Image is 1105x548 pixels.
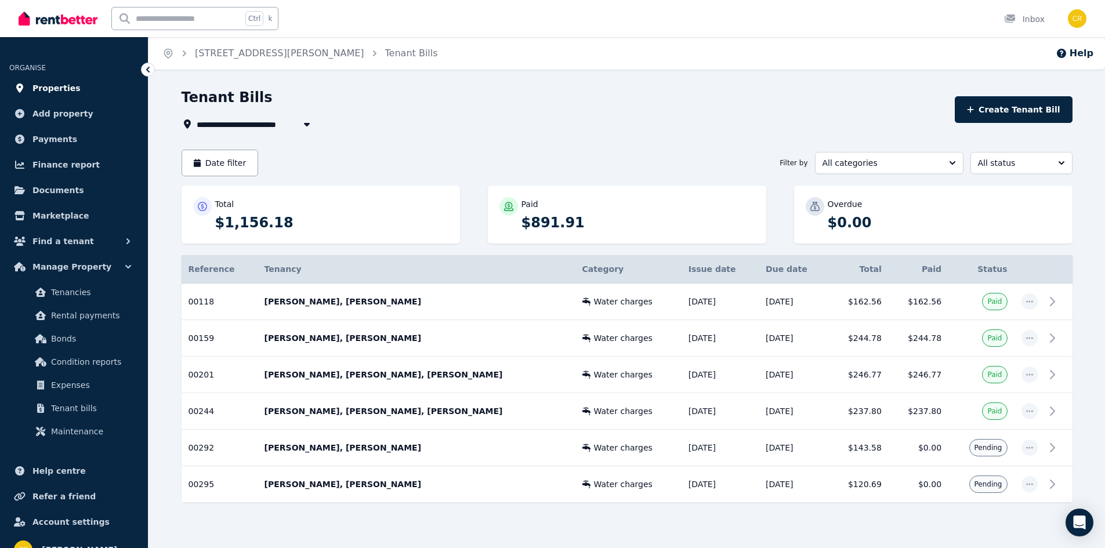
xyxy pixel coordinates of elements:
[682,255,759,284] th: Issue date
[9,179,139,202] a: Documents
[759,255,829,284] th: Due date
[594,332,653,344] span: Water charges
[9,102,139,125] a: Add property
[265,369,568,380] p: [PERSON_NAME], [PERSON_NAME], [PERSON_NAME]
[1068,9,1086,28] img: Chris Reid
[32,260,111,274] span: Manage Property
[987,370,1002,379] span: Paid
[182,88,273,107] h1: Tenant Bills
[245,11,263,26] span: Ctrl
[32,158,100,172] span: Finance report
[823,157,940,169] span: All categories
[780,158,807,168] span: Filter by
[14,373,134,397] a: Expenses
[987,297,1002,306] span: Paid
[189,297,215,306] span: 00118
[889,284,948,320] td: $162.56
[889,393,948,430] td: $237.80
[682,466,759,503] td: [DATE]
[215,213,448,232] p: $1,156.18
[575,255,682,284] th: Category
[594,369,653,380] span: Water charges
[189,443,215,452] span: 00292
[182,150,259,176] button: Date filter
[829,284,889,320] td: $162.56
[32,234,94,248] span: Find a tenant
[32,209,89,223] span: Marketplace
[14,397,134,420] a: Tenant bills
[32,183,84,197] span: Documents
[265,296,568,307] p: [PERSON_NAME], [PERSON_NAME]
[148,37,452,70] nav: Breadcrumb
[14,420,134,443] a: Maintenance
[32,489,96,503] span: Refer a friend
[32,107,93,121] span: Add property
[189,480,215,489] span: 00295
[265,405,568,417] p: [PERSON_NAME], [PERSON_NAME], [PERSON_NAME]
[987,407,1002,416] span: Paid
[51,401,129,415] span: Tenant bills
[759,430,829,466] td: [DATE]
[189,264,235,274] span: Reference
[682,393,759,430] td: [DATE]
[9,485,139,508] a: Refer a friend
[1004,13,1045,25] div: Inbox
[815,152,963,174] button: All categories
[32,515,110,529] span: Account settings
[9,255,139,278] button: Manage Property
[258,255,575,284] th: Tenancy
[32,81,81,95] span: Properties
[970,152,1073,174] button: All status
[948,255,1014,284] th: Status
[51,332,129,346] span: Bonds
[9,230,139,253] button: Find a tenant
[829,466,889,503] td: $120.69
[14,327,134,350] a: Bonds
[189,370,215,379] span: 00201
[32,464,86,478] span: Help centre
[682,430,759,466] td: [DATE]
[51,424,129,438] span: Maintenance
[594,405,653,417] span: Water charges
[828,198,863,210] p: Overdue
[265,332,568,344] p: [PERSON_NAME], [PERSON_NAME]
[759,284,829,320] td: [DATE]
[32,132,77,146] span: Payments
[268,14,272,23] span: k
[14,350,134,373] a: Condition reports
[195,48,364,59] a: [STREET_ADDRESS][PERSON_NAME]
[978,157,1049,169] span: All status
[9,153,139,176] a: Finance report
[14,304,134,327] a: Rental payments
[385,48,438,59] a: Tenant Bills
[987,333,1002,343] span: Paid
[974,443,1002,452] span: Pending
[829,393,889,430] td: $237.80
[265,442,568,453] p: [PERSON_NAME], [PERSON_NAME]
[889,255,948,284] th: Paid
[829,357,889,393] td: $246.77
[955,96,1073,123] button: Create Tenant Bill
[189,407,215,416] span: 00244
[1056,46,1093,60] button: Help
[9,510,139,534] a: Account settings
[215,198,234,210] p: Total
[594,478,653,490] span: Water charges
[9,77,139,100] a: Properties
[51,285,129,299] span: Tenancies
[682,357,759,393] td: [DATE]
[889,466,948,503] td: $0.00
[51,378,129,392] span: Expenses
[759,357,829,393] td: [DATE]
[759,320,829,357] td: [DATE]
[889,357,948,393] td: $246.77
[828,213,1061,232] p: $0.00
[19,10,97,27] img: RentBetter
[51,355,129,369] span: Condition reports
[9,459,139,482] a: Help centre
[265,478,568,490] p: [PERSON_NAME], [PERSON_NAME]
[889,320,948,357] td: $244.78
[829,320,889,357] td: $244.78
[889,430,948,466] td: $0.00
[682,284,759,320] td: [DATE]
